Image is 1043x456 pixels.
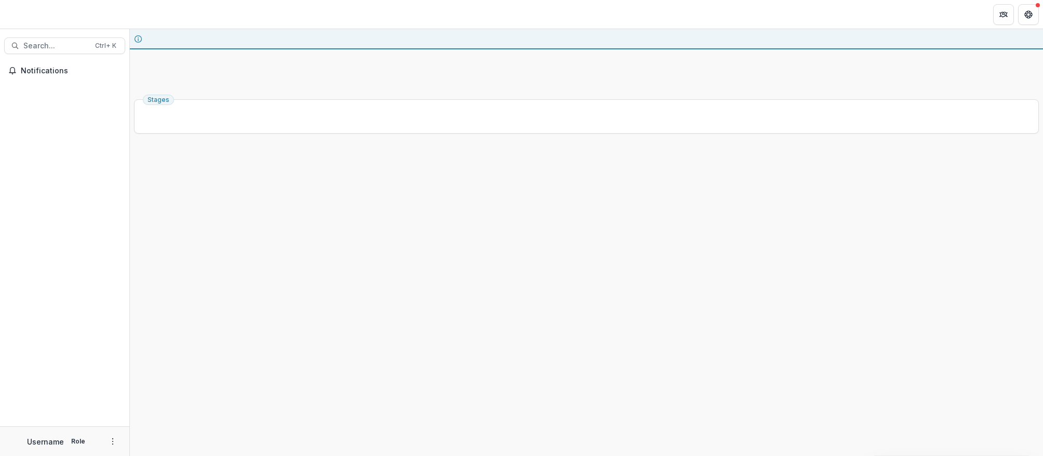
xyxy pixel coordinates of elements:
span: Search... [23,42,89,50]
p: Role [68,437,88,446]
button: Notifications [4,62,125,79]
span: Stages [148,96,169,103]
div: Ctrl + K [93,40,118,51]
p: Username [27,436,64,447]
span: Notifications [21,67,121,75]
button: More [106,435,119,448]
button: Partners [993,4,1014,25]
button: Get Help [1018,4,1039,25]
button: Search... [4,37,125,54]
